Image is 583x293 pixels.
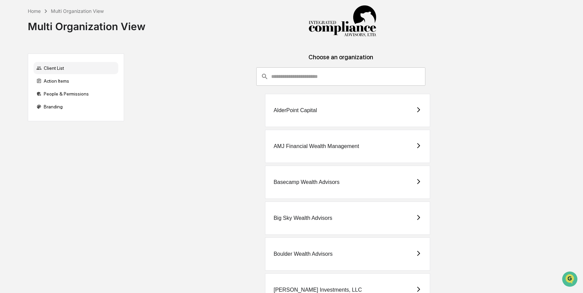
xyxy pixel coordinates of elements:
div: Multi Organization View [51,8,104,14]
button: Start new chat [115,54,123,62]
span: Pylon [67,115,82,120]
div: [PERSON_NAME] Investments, LLC [274,287,362,293]
div: Client List [34,62,118,74]
iframe: Open customer support [561,271,580,289]
div: AlderPoint Capital [274,107,317,113]
div: People & Permissions [34,88,118,100]
div: consultant-dashboard__filter-organizations-search-bar [256,67,425,86]
div: Branding [34,101,118,113]
div: We're available if you need us! [23,59,86,64]
a: Powered byPylon [48,114,82,120]
div: Home [28,8,41,14]
p: How can we help? [7,14,123,25]
img: Integrated Compliance Advisors [308,5,376,37]
div: Boulder Wealth Advisors [274,251,333,257]
a: 🖐️Preclearance [4,83,46,95]
div: 🗄️ [49,86,55,91]
span: Data Lookup [14,98,43,105]
div: Choose an organization [129,54,552,67]
div: 🖐️ [7,86,12,91]
div: Start new chat [23,52,111,59]
div: Action Items [34,75,118,87]
span: Attestations [56,85,84,92]
div: AMJ Financial Wealth Management [274,143,359,149]
a: 🔎Data Lookup [4,96,45,108]
div: 🔎 [7,99,12,104]
div: Multi Organization View [28,15,145,33]
a: 🗄️Attestations [46,83,87,95]
span: Preclearance [14,85,44,92]
div: Basecamp Wealth Advisors [274,179,339,185]
img: 1746055101610-c473b297-6a78-478c-a979-82029cc54cd1 [7,52,19,64]
div: Big Sky Wealth Advisors [274,215,332,221]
